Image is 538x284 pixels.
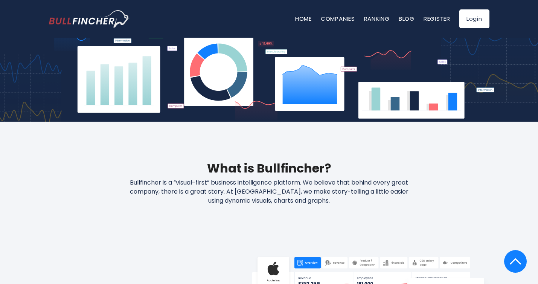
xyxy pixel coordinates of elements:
img: bullfincher logo [49,10,130,27]
a: Login [459,9,489,28]
a: Home [295,15,312,23]
p: Bullfincher is a “visual-first” business intelligence platform. We believe that behind every grea... [108,178,430,205]
a: Companies [321,15,355,23]
h2: What is Bullfincher? [49,159,489,177]
a: Blog [399,15,415,23]
a: Ranking [364,15,390,23]
a: Register [424,15,450,23]
a: Go to homepage [49,10,130,27]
